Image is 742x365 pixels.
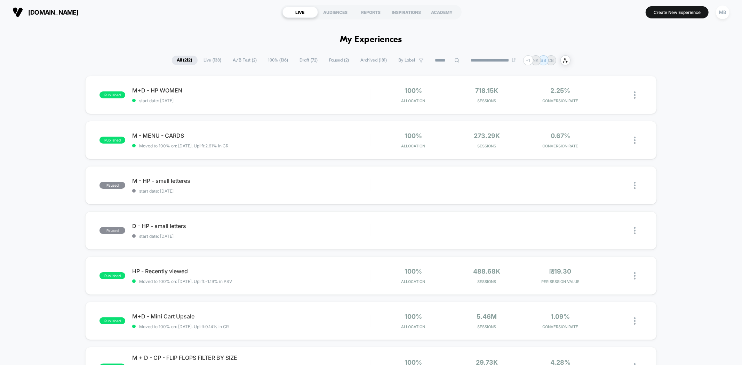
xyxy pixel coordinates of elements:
[473,268,501,275] span: 488.68k
[424,7,460,18] div: ACADEMY
[399,58,415,63] span: By Label
[452,324,522,329] span: Sessions
[132,313,370,320] span: M+D - Mini Cart Upsale
[405,132,422,139] span: 100%
[541,58,546,63] p: SB
[263,56,294,65] span: 100% ( 136 )
[714,5,732,19] button: MB
[132,222,370,229] span: D - HP - small letters
[139,143,229,148] span: Moved to 100% on: [DATE] . Uplift: 2.61% in CR
[634,227,636,234] img: close
[28,9,79,16] span: [DOMAIN_NAME]
[318,7,353,18] div: AUDIENCES
[139,279,232,284] span: Moved to 100% on: [DATE] . Uplift: -1.19% in PSV
[132,98,370,103] span: start date: [DATE]
[99,317,125,324] span: published
[525,144,596,148] span: CONVERSION RATE
[356,56,392,65] span: Archived ( 181 )
[139,324,229,329] span: Moved to 100% on: [DATE] . Uplift: 0.14% in CR
[634,91,636,99] img: close
[525,98,596,103] span: CONVERSION RATE
[282,7,318,18] div: LIVE
[401,279,425,284] span: Allocation
[132,177,370,184] span: M - HP - small letteres
[353,7,389,18] div: REPORTS
[405,268,422,275] span: 100%
[340,35,402,45] h1: My Experiences
[405,313,422,320] span: 100%
[132,354,370,361] span: M + D - CP - FLIP FLOPS FILTER BY SIZE
[99,272,125,279] span: published
[228,56,262,65] span: A/B Test ( 2 )
[172,56,198,65] span: All ( 212 )
[132,87,370,94] span: M+D - HP WOMEN
[474,132,500,139] span: 273.29k
[99,227,125,234] span: paused
[132,234,370,239] span: start date: [DATE]
[99,182,125,189] span: paused
[199,56,227,65] span: Live ( 138 )
[634,317,636,325] img: close
[132,132,370,139] span: M - MENU - CARDS
[452,98,522,103] span: Sessions
[525,279,596,284] span: PER SESSION VALUE
[401,144,425,148] span: Allocation
[525,324,596,329] span: CONVERSION RATE
[551,87,571,94] span: 2.25%
[476,87,498,94] span: 718.15k
[132,188,370,194] span: start date: [DATE]
[389,7,424,18] div: INSPIRATIONS
[401,324,425,329] span: Allocation
[295,56,323,65] span: Draft ( 72 )
[716,6,729,19] div: MB
[452,144,522,148] span: Sessions
[550,268,572,275] span: ₪19.30
[634,182,636,189] img: close
[634,272,636,279] img: close
[99,137,125,144] span: published
[13,7,23,17] img: Visually logo
[523,55,533,65] div: + 1
[551,313,570,320] span: 1.09%
[533,58,539,63] p: NK
[646,6,709,18] button: Create New Experience
[551,132,570,139] span: 0.67%
[452,279,522,284] span: Sessions
[477,313,497,320] span: 5.46M
[132,268,370,275] span: HP - Recently viewed
[99,91,125,98] span: published
[324,56,354,65] span: Paused ( 2 )
[512,58,516,62] img: end
[401,98,425,103] span: Allocation
[548,58,554,63] p: CB
[10,7,81,18] button: [DOMAIN_NAME]
[405,87,422,94] span: 100%
[634,137,636,144] img: close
